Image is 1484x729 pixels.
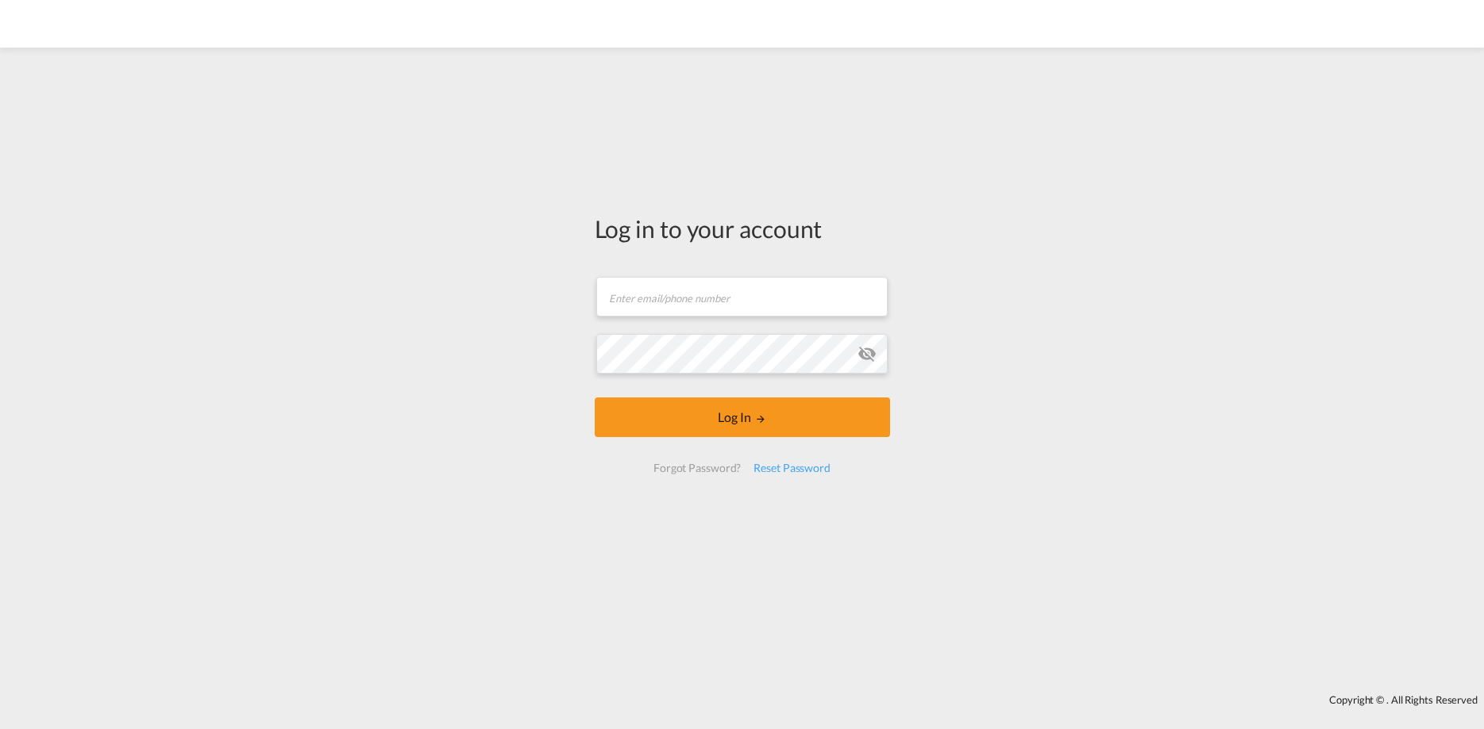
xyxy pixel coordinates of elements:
div: Reset Password [747,454,837,482]
input: Enter email/phone number [596,277,888,317]
div: Log in to your account [595,212,890,245]
div: Forgot Password? [647,454,747,482]
md-icon: icon-eye-off [858,344,877,363]
button: LOGIN [595,397,890,437]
